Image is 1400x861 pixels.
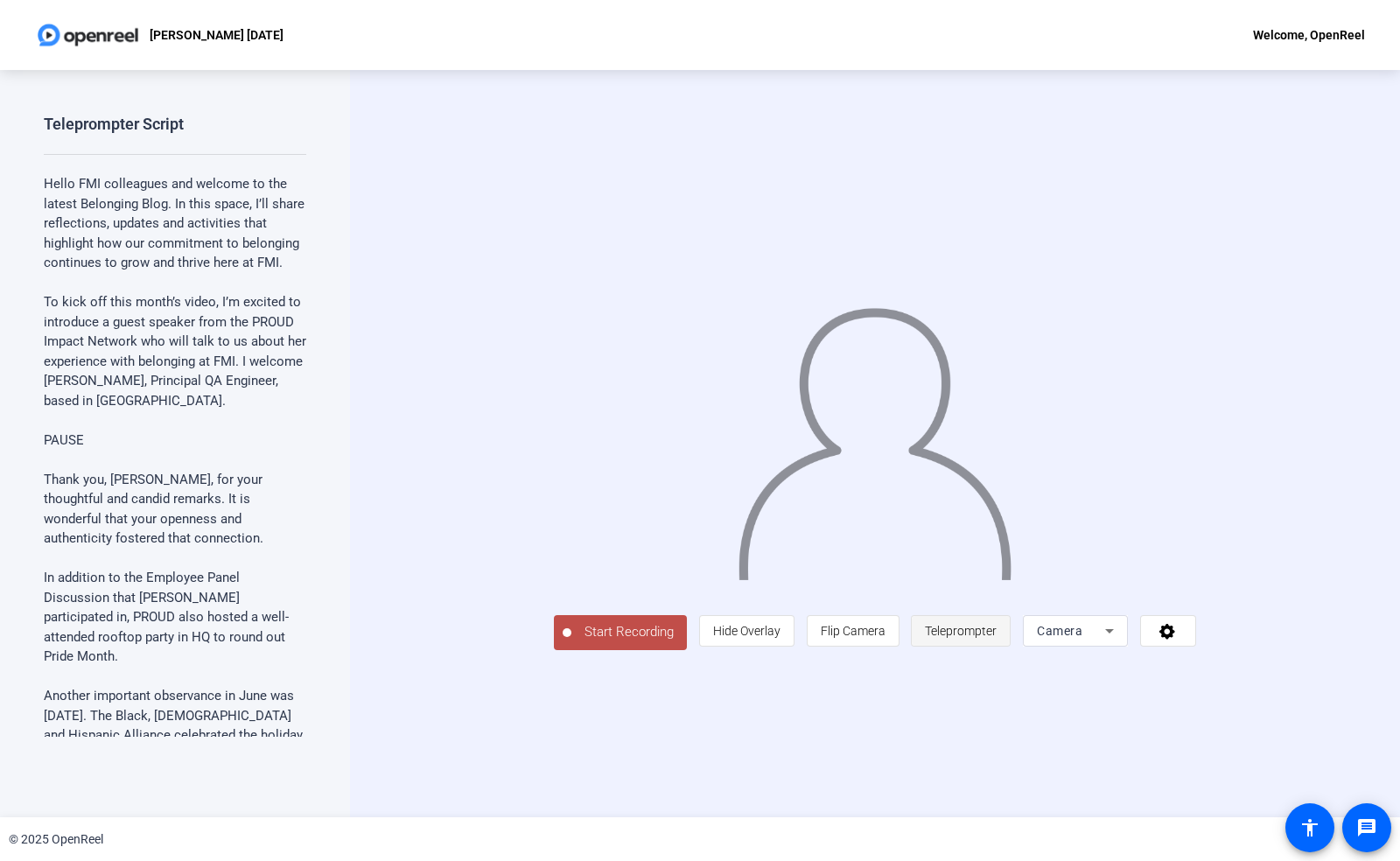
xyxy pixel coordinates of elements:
img: overlay [736,291,1013,580]
p: PAUSE [44,430,306,451]
span: Start Recording [571,622,687,642]
p: In addition to the Employee Panel Discussion that [PERSON_NAME] participated in, PROUD also hoste... [44,568,306,667]
img: OpenReel logo [35,17,141,52]
span: Camera [1037,624,1082,638]
div: © 2025 OpenReel [9,830,103,849]
p: Thank you, [PERSON_NAME], for your thoughtful and candid remarks. It is wonderful that your openn... [44,470,306,549]
p: [PERSON_NAME] [DATE] [150,24,283,45]
div: Teleprompter Script [44,114,184,135]
span: Teleprompter [925,624,997,638]
button: Flip Camera [807,615,899,647]
span: Hide Overlay [713,624,780,638]
span: Flip Camera [821,624,885,638]
div: Welcome, OpenReel [1253,24,1365,45]
button: Teleprompter [911,615,1011,647]
p: Hello FMI colleagues and welcome to the latest Belonging Blog. In this space, I’ll share reflecti... [44,174,306,273]
p: To kick off this month’s video, I’m excited to introduce a guest speaker from the PROUD Impact Ne... [44,292,306,410]
button: Start Recording [554,615,687,650]
mat-icon: message [1356,817,1377,838]
mat-icon: accessibility [1299,817,1320,838]
button: Hide Overlay [699,615,794,647]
